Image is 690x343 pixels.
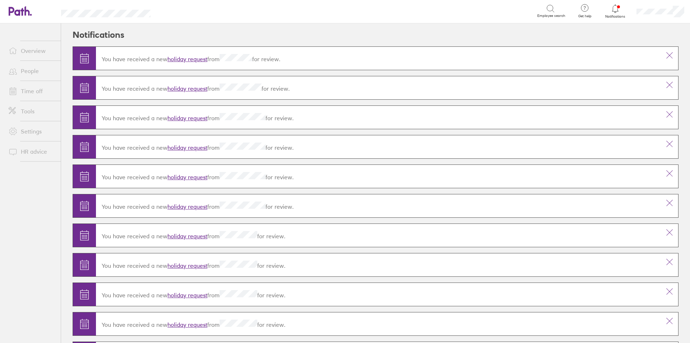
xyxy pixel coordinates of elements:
[3,64,61,78] a: People
[167,173,207,181] a: holiday request
[102,84,655,92] p: You have received a new from for review.
[167,321,207,328] a: holiday request
[167,55,207,63] a: holiday request
[167,292,207,299] a: holiday request
[3,124,61,139] a: Settings
[3,104,61,118] a: Tools
[167,114,207,122] a: holiday request
[102,261,655,269] p: You have received a new from for review.
[604,14,627,19] span: Notifications
[3,84,61,98] a: Time off
[537,14,565,18] span: Employee search
[102,320,655,328] p: You have received a new from for review.
[167,233,207,240] a: holiday request
[102,143,655,151] p: You have received a new from for review.
[167,85,207,92] a: holiday request
[3,144,61,159] a: HR advice
[167,262,207,269] a: holiday request
[102,54,655,63] p: You have received a new from for review.
[102,113,655,122] p: You have received a new from for review.
[573,14,597,18] span: Get help
[3,44,61,58] a: Overview
[102,202,655,210] p: You have received a new from for review.
[102,231,655,240] p: You have received a new from for review.
[73,23,124,46] h2: Notifications
[167,144,207,151] a: holiday request
[604,4,627,19] a: Notifications
[170,8,188,14] div: Search
[167,203,207,210] a: holiday request
[102,290,655,299] p: You have received a new from for review.
[102,172,655,181] p: You have received a new from for review.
